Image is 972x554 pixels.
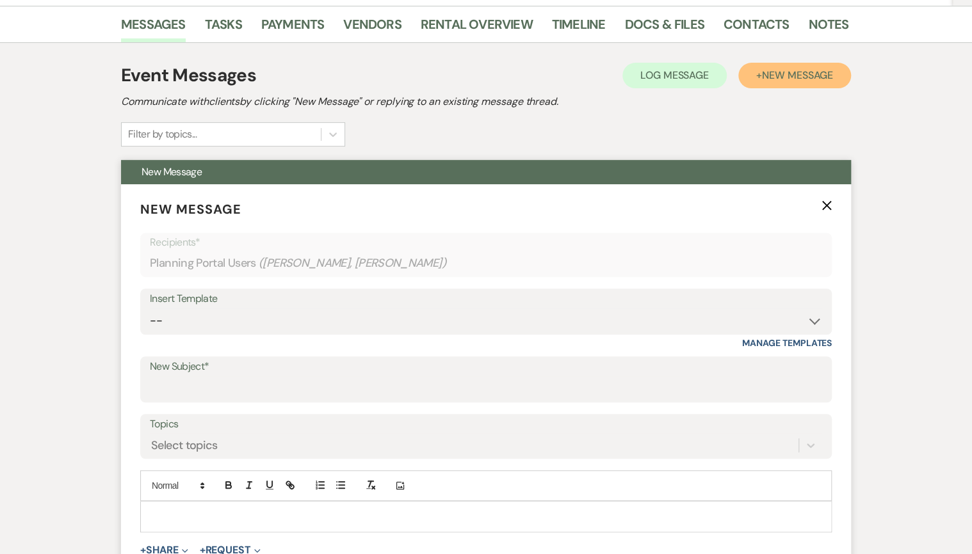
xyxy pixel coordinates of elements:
a: Vendors [343,14,401,42]
a: Timeline [552,14,606,42]
label: Topics [150,415,822,434]
button: +New Message [738,63,851,88]
label: New Subject* [150,358,822,376]
a: Notes [808,14,848,42]
button: Log Message [622,63,727,88]
a: Manage Templates [742,337,832,349]
span: New Message [140,201,241,218]
p: Recipients* [150,234,822,251]
a: Contacts [724,14,790,42]
span: ( [PERSON_NAME], [PERSON_NAME] ) [259,255,447,272]
span: New Message [142,165,202,178]
div: Filter by topics... [128,127,197,142]
a: Tasks [205,14,242,42]
a: Messages [121,14,186,42]
a: Payments [261,14,325,42]
h1: Event Messages [121,62,256,89]
a: Docs & Files [624,14,704,42]
h2: Communicate with clients by clicking "New Message" or replying to an existing message thread. [121,94,851,109]
span: New Message [762,68,833,82]
a: Rental Overview [421,14,533,42]
div: Planning Portal Users [150,251,822,276]
div: Insert Template [150,290,822,308]
div: Select topics [151,437,218,454]
span: Log Message [640,68,709,82]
